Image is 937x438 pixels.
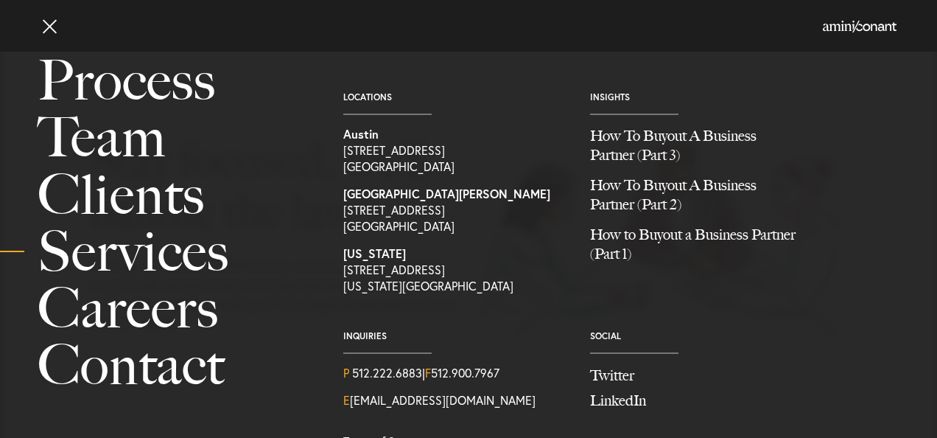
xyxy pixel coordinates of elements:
[823,21,896,33] a: Home
[425,365,431,381] span: F
[590,126,815,175] a: How To Buyout A Business Partner (Part 3)
[38,167,310,223] a: Clients
[343,392,350,409] span: E
[352,365,422,381] a: Call us at 5122226883
[590,390,815,411] a: Join us on LinkedIn
[590,365,815,386] a: Follow us on Twitter
[590,175,815,225] a: How To Buyout A Business Partner (Part 2)
[590,91,630,102] a: Insights
[343,126,568,175] a: View on map
[590,225,815,274] a: How to Buyout a Business Partner (Part 1)
[343,91,392,102] a: Locations
[823,21,896,32] img: Amini & Conant
[343,331,568,341] span: Inquiries
[38,52,310,109] a: Process
[343,392,536,409] a: Email Us
[343,365,568,381] div: | 512.900.7967
[343,365,349,381] span: P
[38,337,310,394] a: Contact
[343,126,379,142] strong: Austin
[590,331,815,341] span: Social
[343,186,550,201] strong: [GEOGRAPHIC_DATA][PERSON_NAME]
[343,186,568,234] a: View on map
[343,246,406,261] strong: [US_STATE]
[38,223,310,280] a: Services
[38,280,310,337] a: Careers
[343,246,568,294] a: View on map
[38,109,310,166] a: Team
